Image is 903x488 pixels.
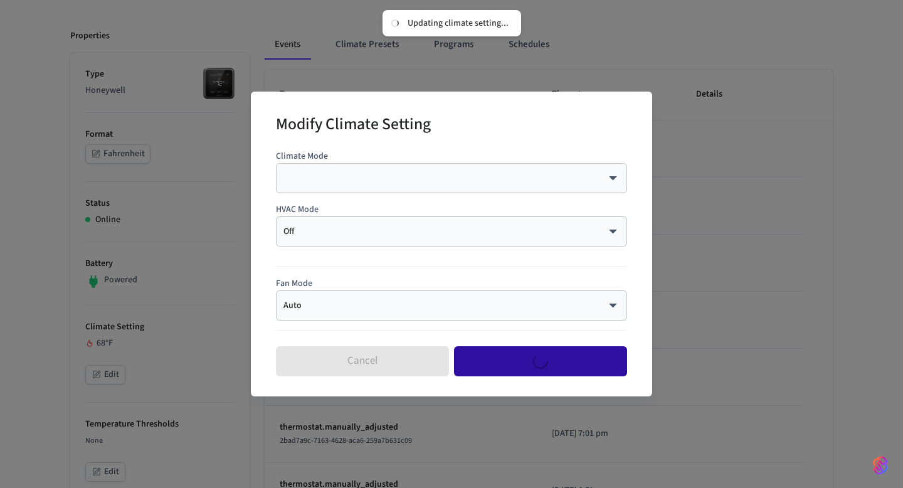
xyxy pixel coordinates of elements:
img: SeamLogoGradient.69752ec5.svg [873,455,888,475]
h2: Modify Climate Setting [276,107,431,145]
div: Auto [283,299,620,312]
p: Climate Mode [276,150,627,163]
div: Off [283,225,620,238]
p: HVAC Mode [276,203,627,216]
div: Updating climate setting... [408,18,509,29]
p: Fan Mode [276,277,627,290]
